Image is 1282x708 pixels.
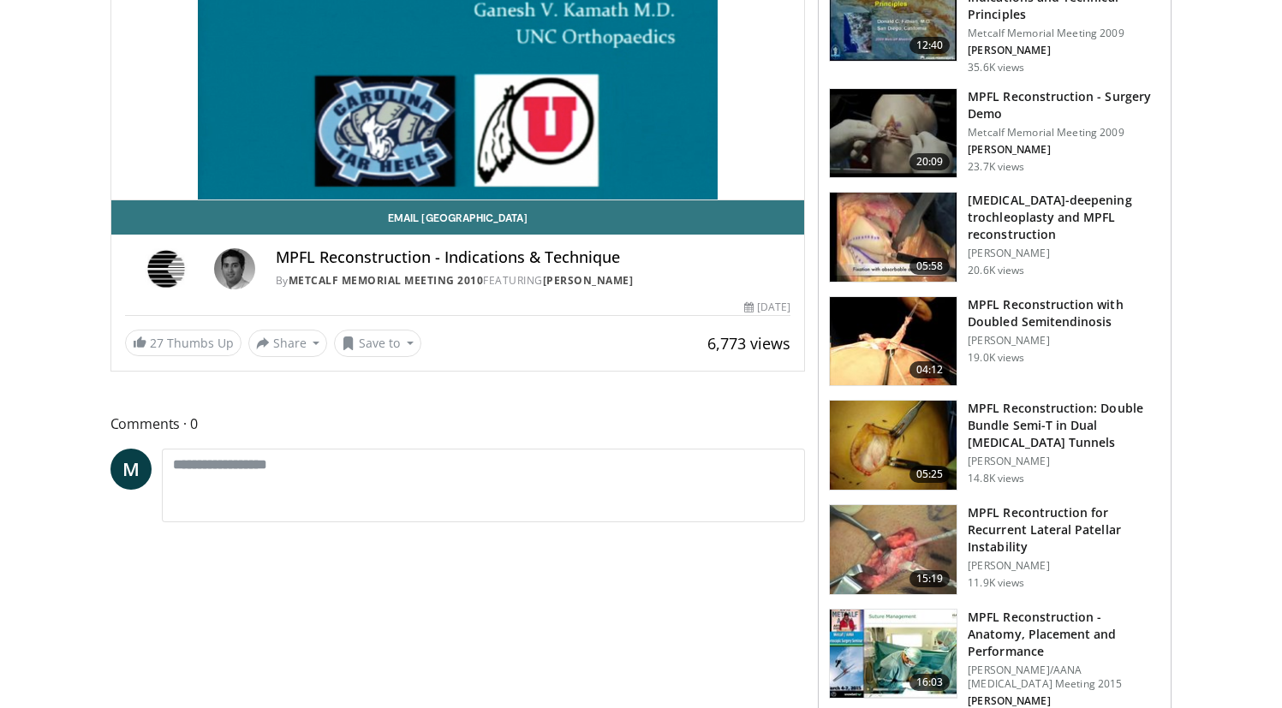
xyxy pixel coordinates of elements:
[968,247,1160,260] p: [PERSON_NAME]
[125,248,207,289] img: Metcalf Memorial Meeting 2010
[909,674,951,691] span: 16:03
[829,296,1160,387] a: 04:12 MPFL Reconstruction with Doubled Semitendinosis [PERSON_NAME] 19.0K views
[909,153,951,170] span: 20:09
[830,297,957,386] img: 505043_3.png.150x105_q85_crop-smart_upscale.jpg
[248,330,328,357] button: Share
[110,413,806,435] span: Comments 0
[909,361,951,378] span: 04:12
[968,694,1160,708] p: [PERSON_NAME]
[829,88,1160,179] a: 20:09 MPFL Reconstruction - Surgery Demo Metcalf Memorial Meeting 2009 [PERSON_NAME] 23.7K views
[830,401,957,490] img: edmonds_3.png.150x105_q85_crop-smart_upscale.jpg
[968,88,1160,122] h3: MPFL Reconstruction - Surgery Demo
[968,559,1160,573] p: [PERSON_NAME]
[125,330,241,356] a: 27 Thumbs Up
[744,300,790,315] div: [DATE]
[968,351,1024,365] p: 19.0K views
[707,333,790,354] span: 6,773 views
[909,258,951,275] span: 05:58
[334,330,421,357] button: Save to
[968,27,1160,40] p: Metcalf Memorial Meeting 2009
[968,455,1160,468] p: [PERSON_NAME]
[150,335,164,351] span: 27
[276,248,791,267] h4: MPFL Reconstruction - Indications & Technique
[968,609,1160,660] h3: MPFL Reconstruction - Anatomy, Placement and Performance
[543,273,634,288] a: [PERSON_NAME]
[968,61,1024,74] p: 35.6K views
[968,192,1160,243] h3: [MEDICAL_DATA]-deepening trochleoplasty and MPFL reconstruction
[968,44,1160,57] p: [PERSON_NAME]
[110,449,152,490] a: M
[968,576,1024,590] p: 11.9K views
[830,505,957,594] img: 272707_0003_1.png.150x105_q85_crop-smart_upscale.jpg
[830,193,957,282] img: XzOTlMlQSGUnbGTX4xMDoxOjB1O8AjAz_1.150x105_q85_crop-smart_upscale.jpg
[968,126,1160,140] p: Metcalf Memorial Meeting 2009
[909,37,951,54] span: 12:40
[968,334,1160,348] p: [PERSON_NAME]
[111,200,805,235] a: Email [GEOGRAPHIC_DATA]
[968,663,1160,691] p: [PERSON_NAME]/AANA [MEDICAL_DATA] Meeting 2015
[214,248,255,289] img: Avatar
[830,89,957,178] img: aren_3.png.150x105_q85_crop-smart_upscale.jpg
[968,296,1160,330] h3: MPFL Reconstruction with Doubled Semitendinosis
[968,143,1160,157] p: [PERSON_NAME]
[829,192,1160,283] a: 05:58 [MEDICAL_DATA]-deepening trochleoplasty and MPFL reconstruction [PERSON_NAME] 20.6K views
[276,273,791,289] div: By FEATURING
[968,160,1024,174] p: 23.7K views
[289,273,484,288] a: Metcalf Memorial Meeting 2010
[968,472,1024,485] p: 14.8K views
[829,400,1160,491] a: 05:25 MPFL Reconstruction: Double Bundle Semi-T in Dual [MEDICAL_DATA] Tunnels [PERSON_NAME] 14.8...
[968,400,1160,451] h3: MPFL Reconstruction: Double Bundle Semi-T in Dual [MEDICAL_DATA] Tunnels
[968,264,1024,277] p: 20.6K views
[830,610,957,699] img: 8a54a703-336b-4002-96ea-336e2ade4194.150x105_q85_crop-smart_upscale.jpg
[909,466,951,483] span: 05:25
[829,504,1160,595] a: 15:19 MPFL Recontruction for Recurrent Lateral Patellar Instability [PERSON_NAME] 11.9K views
[968,504,1160,556] h3: MPFL Recontruction for Recurrent Lateral Patellar Instability
[909,570,951,587] span: 15:19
